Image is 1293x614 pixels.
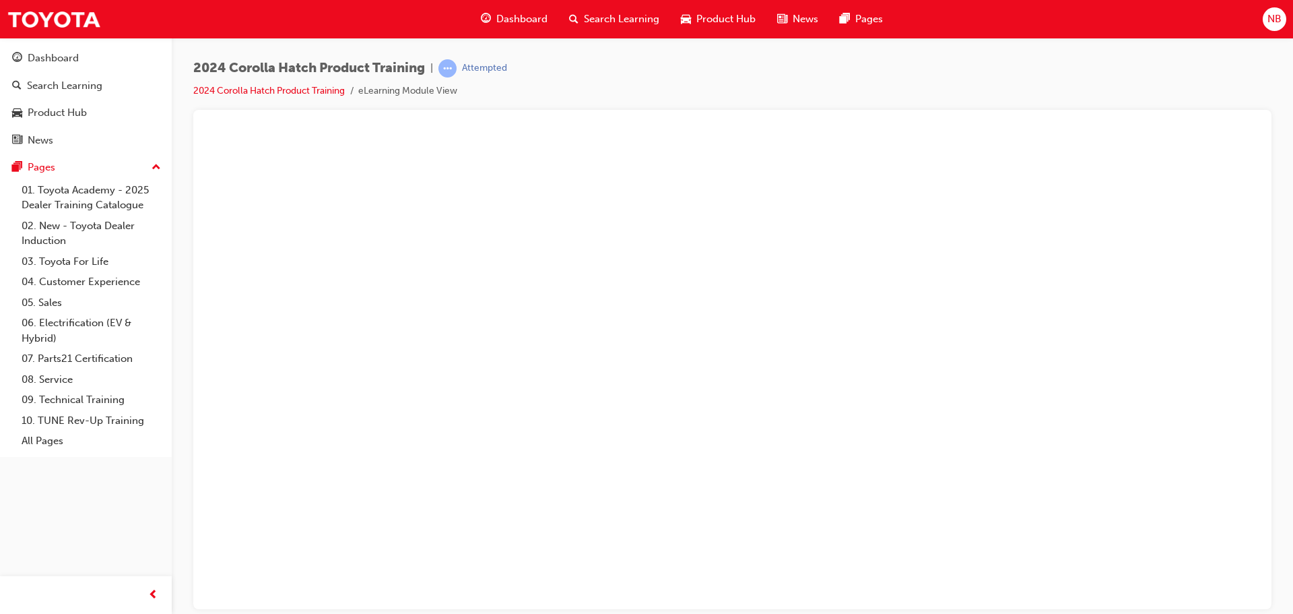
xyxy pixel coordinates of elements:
span: Dashboard [496,11,548,27]
span: search-icon [569,11,578,28]
div: Attempted [462,62,507,75]
a: Product Hub [5,100,166,125]
span: Product Hub [696,11,756,27]
a: 10. TUNE Rev-Up Training [16,410,166,431]
a: search-iconSearch Learning [558,5,670,33]
a: news-iconNews [766,5,829,33]
a: 2024 Corolla Hatch Product Training [193,85,345,96]
span: guage-icon [481,11,491,28]
div: Pages [28,160,55,175]
span: prev-icon [148,587,158,604]
div: Product Hub [28,105,87,121]
span: search-icon [12,80,22,92]
span: up-icon [152,159,161,177]
span: car-icon [681,11,691,28]
span: guage-icon [12,53,22,65]
a: All Pages [16,431,166,452]
button: DashboardSearch LearningProduct HubNews [5,43,166,155]
a: guage-iconDashboard [470,5,558,33]
a: 09. Technical Training [16,390,166,410]
span: 2024 Corolla Hatch Product Training [193,61,425,76]
span: learningRecordVerb_ATTEMPT-icon [438,59,457,78]
span: Search Learning [584,11,659,27]
a: 06. Electrification (EV & Hybrid) [16,313,166,348]
span: pages-icon [12,162,22,174]
span: news-icon [777,11,787,28]
button: NB [1263,7,1286,31]
a: News [5,128,166,153]
img: Trak [7,4,101,34]
span: | [430,61,433,76]
a: Dashboard [5,46,166,71]
a: 02. New - Toyota Dealer Induction [16,216,166,251]
a: 07. Parts21 Certification [16,348,166,369]
div: Search Learning [27,78,102,94]
button: Pages [5,155,166,180]
span: news-icon [12,135,22,147]
li: eLearning Module View [358,84,457,99]
a: pages-iconPages [829,5,894,33]
span: pages-icon [840,11,850,28]
span: NB [1267,11,1282,27]
a: 03. Toyota For Life [16,251,166,272]
div: Dashboard [28,51,79,66]
span: car-icon [12,107,22,119]
a: 04. Customer Experience [16,272,166,293]
a: 01. Toyota Academy - 2025 Dealer Training Catalogue [16,180,166,216]
a: 05. Sales [16,293,166,313]
a: Search Learning [5,73,166,98]
span: News [793,11,818,27]
a: car-iconProduct Hub [670,5,766,33]
div: News [28,133,53,148]
span: Pages [855,11,883,27]
a: 08. Service [16,369,166,390]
